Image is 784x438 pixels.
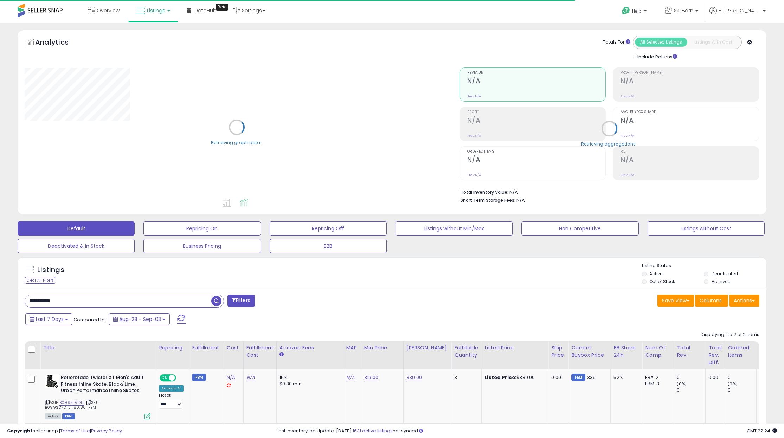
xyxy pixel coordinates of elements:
a: Terms of Use [60,427,90,434]
span: ON [160,375,169,381]
button: Default [18,221,135,236]
a: B099SD7DTL [59,400,84,406]
div: Clear All Filters [25,277,56,284]
div: Amazon AI [159,385,184,392]
div: BB Share 24h. [613,344,639,359]
span: 2025-09-11 22:24 GMT [747,427,777,434]
span: DataHub [194,7,217,14]
a: 339.00 [406,374,422,381]
button: B2B [270,239,387,253]
div: 3 [454,374,476,381]
span: Compared to: [73,316,106,323]
div: Include Returns [628,52,686,60]
span: Ski Barn [674,7,693,14]
div: MAP [346,344,358,352]
span: Overview [97,7,120,14]
div: Retrieving aggregations.. [581,141,638,147]
button: Actions [729,295,759,307]
a: N/A [246,374,255,381]
button: Listings without Min/Max [396,221,513,236]
div: Title [43,344,153,352]
div: Total Rev. [677,344,702,359]
p: Listing States: [642,263,766,269]
span: All listings currently available for purchase on Amazon [45,413,61,419]
div: $0.30 min [279,381,338,387]
span: Help [632,8,642,14]
div: 15% [279,374,338,381]
label: Active [649,271,662,277]
small: (0%) [677,381,687,387]
div: 0 [677,387,705,393]
button: Listings without Cost [648,221,765,236]
a: 1631 active listings [353,427,393,434]
span: Hi [PERSON_NAME] [719,7,761,14]
h5: Listings [37,265,64,275]
button: Deactivated & In Stock [18,239,135,253]
button: Non Competitive [521,221,638,236]
small: Amazon Fees. [279,352,284,358]
label: Out of Stock [649,278,675,284]
div: Tooltip anchor [216,4,228,11]
button: Business Pricing [143,239,261,253]
div: Num of Comp. [645,344,671,359]
button: Repricing Off [270,221,387,236]
a: Hi [PERSON_NAME] [709,7,766,23]
button: Last 7 Days [25,313,72,325]
div: Fulfillment [192,344,220,352]
button: Columns [695,295,728,307]
h5: Analytics [35,37,82,49]
div: [PERSON_NAME] [406,344,448,352]
div: Total Rev. Diff. [708,344,722,366]
a: N/A [346,374,355,381]
div: $339.00 [484,374,543,381]
strong: Copyright [7,427,33,434]
div: Retrieving graph data.. [211,139,262,146]
span: 339 [587,374,596,381]
div: Repricing [159,344,186,352]
a: 319.00 [364,374,378,381]
a: N/A [227,374,235,381]
div: seller snap | | [7,428,122,434]
div: Amazon Fees [279,344,340,352]
b: Listed Price: [484,374,516,381]
div: Totals For [603,39,630,46]
img: 41l6YUPayNL._SL40_.jpg [45,374,59,388]
span: Aug-28 - Sep-03 [119,316,161,323]
div: FBA: 2 [645,374,668,381]
a: Help [616,1,654,23]
button: Filters [227,295,255,307]
div: 0.00 [551,374,563,381]
button: All Selected Listings [635,38,687,47]
div: Preset: [159,393,184,409]
span: Columns [700,297,722,304]
small: (0%) [728,381,738,387]
div: Ship Price [551,344,565,359]
button: Save View [657,295,694,307]
small: FBM [571,374,585,381]
div: 0.00 [708,374,719,381]
span: Last 7 Days [36,316,64,323]
button: Listings With Cost [687,38,739,47]
label: Archived [712,278,731,284]
div: 0 [677,374,705,381]
span: | SKU: B099SD7DTL_180.80_FBM [45,400,99,410]
div: ASIN: [45,374,150,419]
button: Repricing On [143,221,261,236]
b: Rollerblade Twister XT Men's Adult Fitness Inline Skate, Black/Lime, Urban Performance Inline Skates [61,374,146,396]
i: Get Help [622,6,630,15]
span: Listings [147,7,165,14]
small: FBM [192,374,206,381]
div: Cost [227,344,240,352]
div: 52% [613,374,637,381]
div: FBM: 3 [645,381,668,387]
span: FBM [62,413,75,419]
button: Aug-28 - Sep-03 [109,313,170,325]
span: OFF [175,375,186,381]
div: Min Price [364,344,400,352]
a: Privacy Policy [91,427,122,434]
div: Last InventoryLab Update: [DATE], not synced. [277,428,777,434]
div: Fulfillable Quantity [454,344,478,359]
div: Displaying 1 to 2 of 2 items [701,331,759,338]
div: 0 [728,387,756,393]
div: 0 [728,374,756,381]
